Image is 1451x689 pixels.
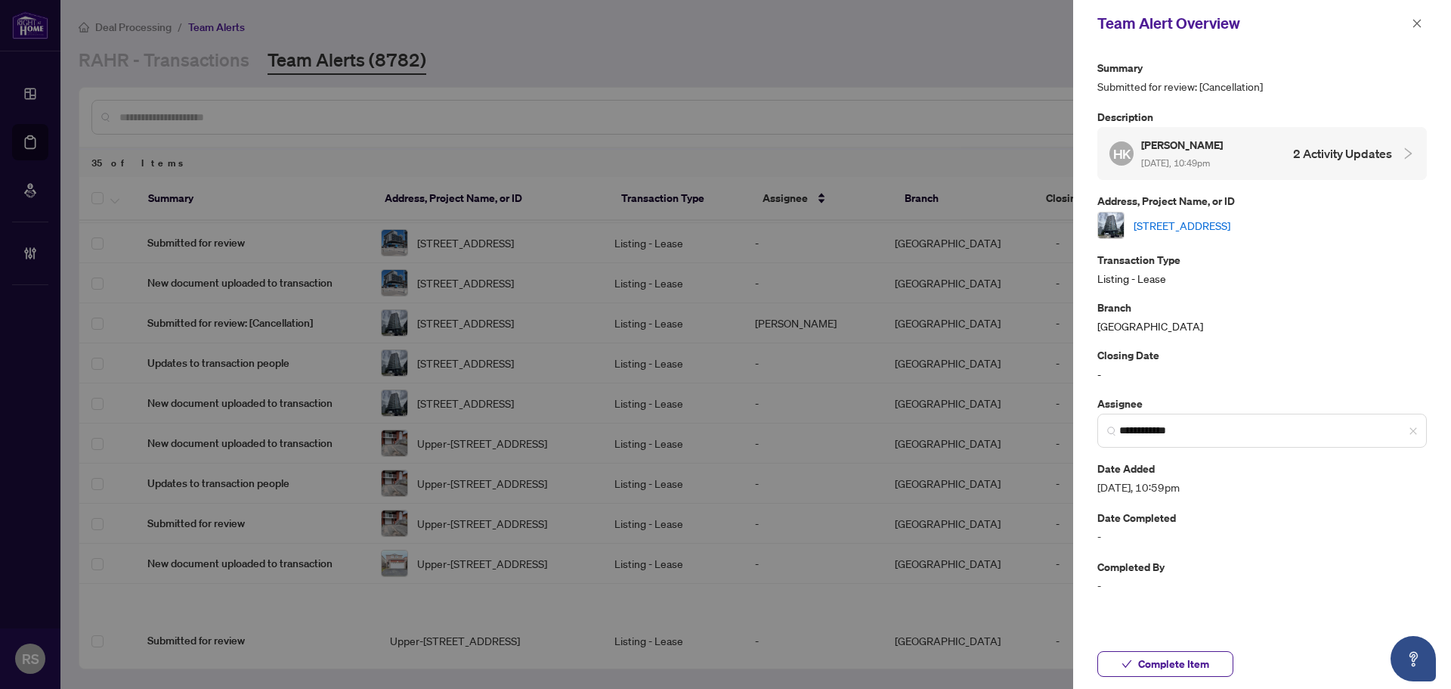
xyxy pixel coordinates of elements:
[1097,528,1427,545] span: -
[1097,558,1427,576] p: Completed By
[1107,427,1116,436] img: search_icon
[1097,479,1427,496] span: [DATE], 10:59pm
[1097,59,1427,76] p: Summary
[1138,652,1209,676] span: Complete Item
[1112,144,1131,164] span: HK
[1097,395,1427,412] p: Assignee
[1097,78,1427,95] span: Submitted for review: [Cancellation]
[1097,651,1233,677] button: Complete Item
[1097,460,1427,477] p: Date Added
[1412,18,1422,29] span: close
[1293,144,1392,163] h4: 2 Activity Updates
[1097,251,1427,268] p: Transaction Type
[1097,299,1427,316] p: Branch
[1097,299,1427,334] div: [GEOGRAPHIC_DATA]
[1097,12,1407,35] div: Team Alert Overview
[1097,577,1427,594] span: -
[1141,136,1225,154] h5: [PERSON_NAME]
[1409,427,1418,436] span: close
[1097,346,1427,364] p: Closing Date
[1097,127,1427,180] div: HK[PERSON_NAME] [DATE], 10:49pm2 Activity Updates
[1097,192,1427,209] p: Address, Project Name, or ID
[1097,509,1427,526] p: Date Completed
[1098,213,1124,238] img: thumbnail-img
[1391,636,1436,681] button: Open asap
[1401,147,1415,160] span: collapsed
[1097,346,1427,382] div: -
[1097,108,1427,126] p: Description
[1097,251,1427,287] div: Listing - Lease
[1141,157,1210,169] span: [DATE], 10:49pm
[1122,659,1132,669] span: check
[1134,217,1230,234] a: [STREET_ADDRESS]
